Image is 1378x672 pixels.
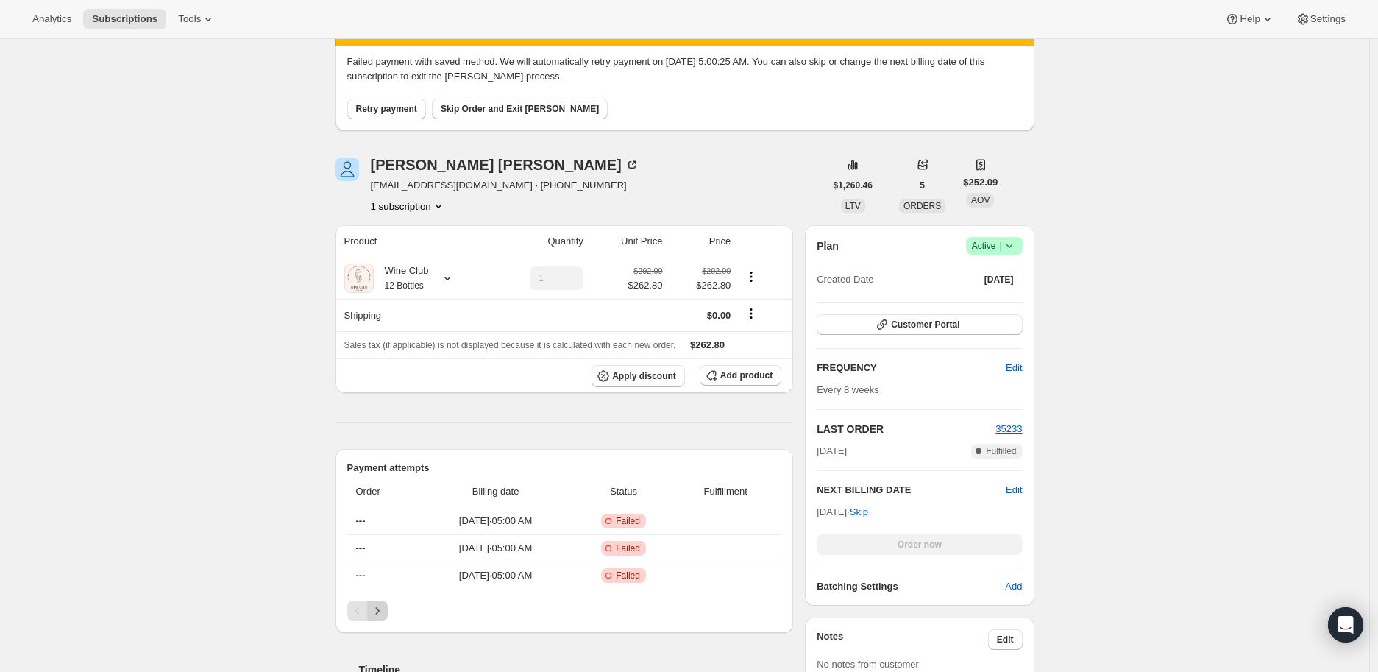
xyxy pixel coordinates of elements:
[1310,13,1346,25] span: Settings
[1287,9,1354,29] button: Settings
[347,475,419,508] th: Order
[347,99,426,119] button: Retry payment
[671,278,731,293] span: $262.80
[432,99,608,119] button: Skip Order and Exit [PERSON_NAME]
[817,361,1006,375] h2: FREQUENCY
[335,299,489,331] th: Shipping
[578,484,670,499] span: Status
[817,483,1006,498] h2: NEXT BILLING DATE
[1006,361,1022,375] span: Edit
[920,180,925,191] span: 5
[24,9,80,29] button: Analytics
[999,240,1001,252] span: |
[344,264,374,293] img: product img
[817,629,988,650] h3: Notes
[335,225,489,258] th: Product
[700,365,781,386] button: Add product
[1006,483,1022,498] button: Edit
[817,314,1022,335] button: Customer Portal
[817,384,879,395] span: Every 8 weeks
[988,629,1023,650] button: Edit
[83,9,166,29] button: Subscriptions
[996,575,1031,598] button: Add
[995,422,1022,436] button: 35233
[971,195,990,205] span: AOV
[592,365,685,387] button: Apply discount
[707,310,731,321] span: $0.00
[374,264,429,293] div: Wine Club
[347,461,782,475] h2: Payment attempts
[356,103,417,115] span: Retry payment
[963,175,998,190] span: $252.09
[633,266,662,275] small: $292.00
[356,542,366,553] span: ---
[995,423,1022,434] a: 35233
[347,54,1023,84] p: Failed payment with saved method. We will automatically retry payment on [DATE] 5:00:25 AM. You c...
[588,225,667,258] th: Unit Price
[344,340,676,350] span: Sales tax (if applicable) is not displayed because it is calculated with each new order.
[356,570,366,581] span: ---
[972,238,1017,253] span: Active
[169,9,224,29] button: Tools
[702,266,731,275] small: $292.00
[834,180,873,191] span: $1,260.46
[32,13,71,25] span: Analytics
[997,634,1014,646] span: Edit
[422,514,569,528] span: [DATE] · 05:00 AM
[371,199,446,213] button: Product actions
[850,505,868,520] span: Skip
[817,422,995,436] h2: LAST ORDER
[1005,579,1022,594] span: Add
[628,278,662,293] span: $262.80
[178,13,201,25] span: Tools
[678,484,773,499] span: Fulfillment
[1240,13,1260,25] span: Help
[356,515,366,526] span: ---
[616,542,640,554] span: Failed
[817,506,868,517] span: [DATE] ·
[422,568,569,583] span: [DATE] · 05:00 AM
[817,579,1005,594] h6: Batching Settings
[825,175,881,196] button: $1,260.46
[612,370,676,382] span: Apply discount
[371,178,639,193] span: [EMAIL_ADDRESS][DOMAIN_NAME] · [PHONE_NUMBER]
[616,570,640,581] span: Failed
[335,158,359,181] span: Isabel Carvajal
[739,305,763,322] button: Shipping actions
[1216,9,1283,29] button: Help
[984,274,1014,286] span: [DATE]
[817,659,919,670] span: No notes from customer
[385,280,424,291] small: 12 Bottles
[371,158,639,172] div: [PERSON_NAME] [PERSON_NAME]
[616,515,640,527] span: Failed
[690,339,725,350] span: $262.80
[997,356,1031,380] button: Edit
[817,444,847,459] span: [DATE]
[367,601,388,621] button: Next
[817,238,839,253] h2: Plan
[667,225,735,258] th: Price
[976,269,1023,290] button: [DATE]
[422,484,569,499] span: Billing date
[845,201,861,211] span: LTV
[911,175,934,196] button: 5
[817,272,873,287] span: Created Date
[739,269,763,285] button: Product actions
[891,319,959,330] span: Customer Portal
[92,13,157,25] span: Subscriptions
[347,601,782,621] nav: Pagination
[422,541,569,556] span: [DATE] · 05:00 AM
[1328,607,1363,643] div: Open Intercom Messenger
[489,225,588,258] th: Quantity
[720,369,773,381] span: Add product
[903,201,941,211] span: ORDERS
[841,501,877,524] button: Skip
[441,103,599,115] span: Skip Order and Exit [PERSON_NAME]
[986,445,1016,457] span: Fulfilled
